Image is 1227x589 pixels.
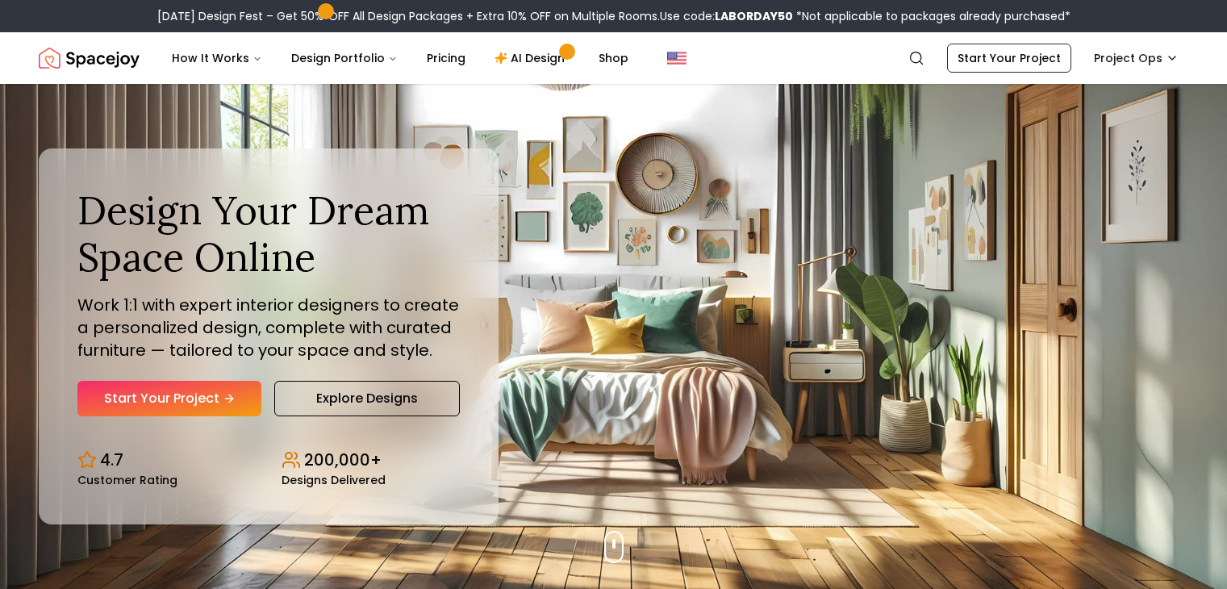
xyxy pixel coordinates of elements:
div: Design stats [77,436,460,486]
p: Work 1:1 with expert interior designers to create a personalized design, complete with curated fu... [77,294,460,361]
button: Design Portfolio [278,42,411,74]
a: Shop [586,42,641,74]
a: Pricing [414,42,478,74]
small: Customer Rating [77,474,177,486]
img: United States [667,48,687,68]
a: Explore Designs [274,381,460,416]
div: [DATE] Design Fest – Get 50% OFF All Design Packages + Extra 10% OFF on Multiple Rooms. [157,8,1070,24]
p: 4.7 [100,449,123,471]
button: Project Ops [1084,44,1188,73]
b: LABORDAY50 [715,8,793,24]
button: How It Works [159,42,275,74]
a: AI Design [482,42,582,74]
a: Spacejoy [39,42,140,74]
nav: Main [159,42,641,74]
nav: Global [39,32,1188,84]
img: Spacejoy Logo [39,42,140,74]
span: Use code: [660,8,793,24]
small: Designs Delivered [282,474,386,486]
h1: Design Your Dream Space Online [77,187,460,280]
a: Start Your Project [77,381,261,416]
span: *Not applicable to packages already purchased* [793,8,1070,24]
p: 200,000+ [304,449,382,471]
a: Start Your Project [947,44,1071,73]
